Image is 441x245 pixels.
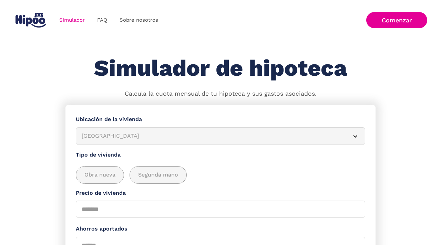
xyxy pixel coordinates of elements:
label: Ubicación de la vivienda [76,115,365,124]
label: Ahorros aportados [76,225,365,233]
span: Segunda mano [138,171,178,179]
label: Precio de vivienda [76,189,365,198]
label: Tipo de vivienda [76,151,365,159]
a: FAQ [91,13,113,27]
span: Obra nueva [84,171,115,179]
div: add_description_here [76,166,365,184]
a: Sobre nosotros [113,13,164,27]
a: home [14,10,48,30]
h1: Simulador de hipoteca [94,56,347,81]
a: Comenzar [366,12,427,28]
div: [GEOGRAPHIC_DATA] [82,132,343,140]
a: Simulador [53,13,91,27]
article: [GEOGRAPHIC_DATA] [76,127,365,145]
p: Calcula la cuota mensual de tu hipoteca y sus gastos asociados. [125,89,317,98]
